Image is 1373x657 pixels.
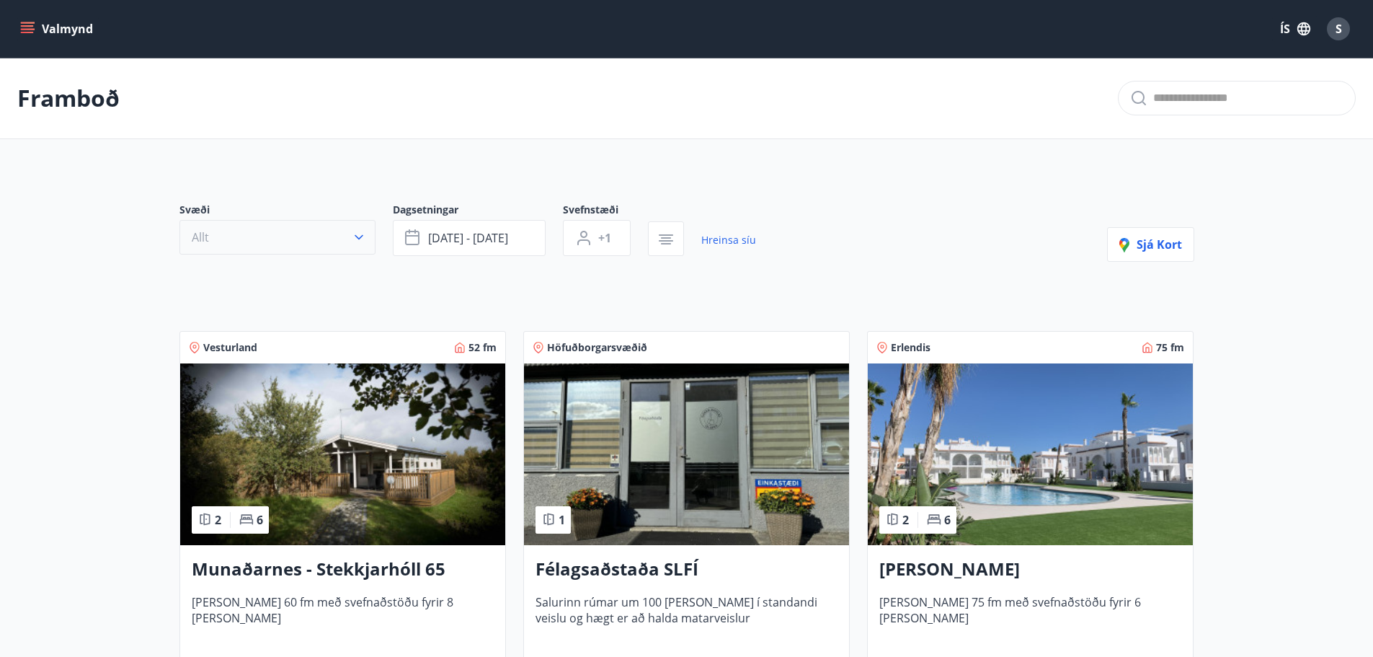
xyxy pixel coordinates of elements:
[559,512,565,528] span: 1
[536,557,837,583] h3: Félagsaðstaða SLFÍ
[536,594,837,642] span: Salurinn rúmar um 100 [PERSON_NAME] í standandi veislu og hægt er að halda matarveislur
[179,220,376,255] button: Allt
[203,340,257,355] span: Vesturland
[701,224,756,256] a: Hreinsa síu
[17,16,99,42] button: menu
[1119,237,1182,252] span: Sjá kort
[563,220,631,256] button: +1
[192,557,494,583] h3: Munaðarnes - Stekkjarhóll 65
[1272,16,1318,42] button: ÍS
[879,557,1181,583] h3: [PERSON_NAME]
[944,512,951,528] span: 6
[902,512,909,528] span: 2
[192,594,494,642] span: [PERSON_NAME] 60 fm með svefnaðstöðu fyrir 8 [PERSON_NAME]
[257,512,263,528] span: 6
[868,363,1193,545] img: Paella dish
[524,363,849,545] img: Paella dish
[547,340,647,355] span: Höfuðborgarsvæðið
[891,340,930,355] span: Erlendis
[468,340,497,355] span: 52 fm
[17,82,120,114] p: Framboð
[1107,227,1194,262] button: Sjá kort
[879,594,1181,642] span: [PERSON_NAME] 75 fm með svefnaðstöðu fyrir 6 [PERSON_NAME]
[1156,340,1184,355] span: 75 fm
[393,220,546,256] button: [DATE] - [DATE]
[1336,21,1342,37] span: S
[180,363,505,545] img: Paella dish
[192,229,209,245] span: Allt
[563,203,648,220] span: Svefnstæði
[598,230,611,246] span: +1
[428,230,508,246] span: [DATE] - [DATE]
[179,203,393,220] span: Svæði
[1321,12,1356,46] button: S
[215,512,221,528] span: 2
[393,203,563,220] span: Dagsetningar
